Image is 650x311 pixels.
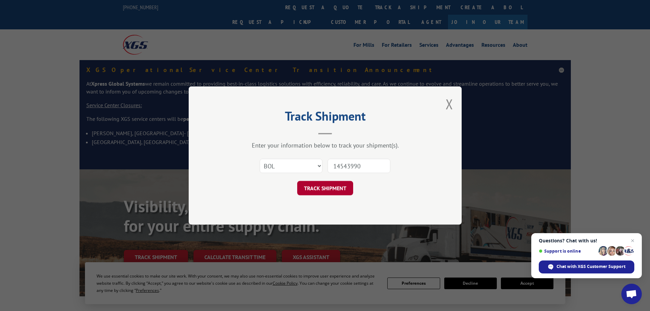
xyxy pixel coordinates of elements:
[446,95,453,113] button: Close modal
[557,264,625,270] span: Chat with XGS Customer Support
[539,260,634,273] span: Chat with XGS Customer Support
[539,238,634,243] span: Questions? Chat with us!
[621,284,642,304] a: Open chat
[539,249,596,254] span: Support is online
[328,159,390,173] input: Number(s)
[223,111,428,124] h2: Track Shipment
[223,141,428,149] div: Enter your information below to track your shipment(s).
[297,181,353,195] button: TRACK SHIPMENT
